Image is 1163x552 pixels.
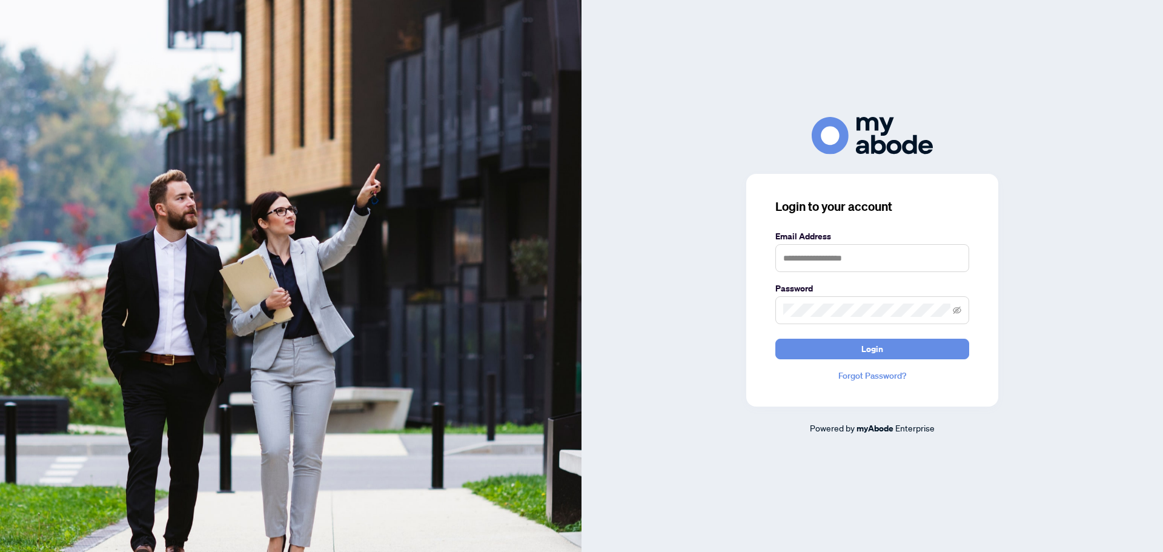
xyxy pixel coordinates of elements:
[857,422,893,435] a: myAbode
[861,339,883,359] span: Login
[775,282,969,295] label: Password
[812,117,933,154] img: ma-logo
[895,422,935,433] span: Enterprise
[775,339,969,359] button: Login
[775,198,969,215] h3: Login to your account
[953,306,961,314] span: eye-invisible
[775,369,969,382] a: Forgot Password?
[810,422,855,433] span: Powered by
[775,230,969,243] label: Email Address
